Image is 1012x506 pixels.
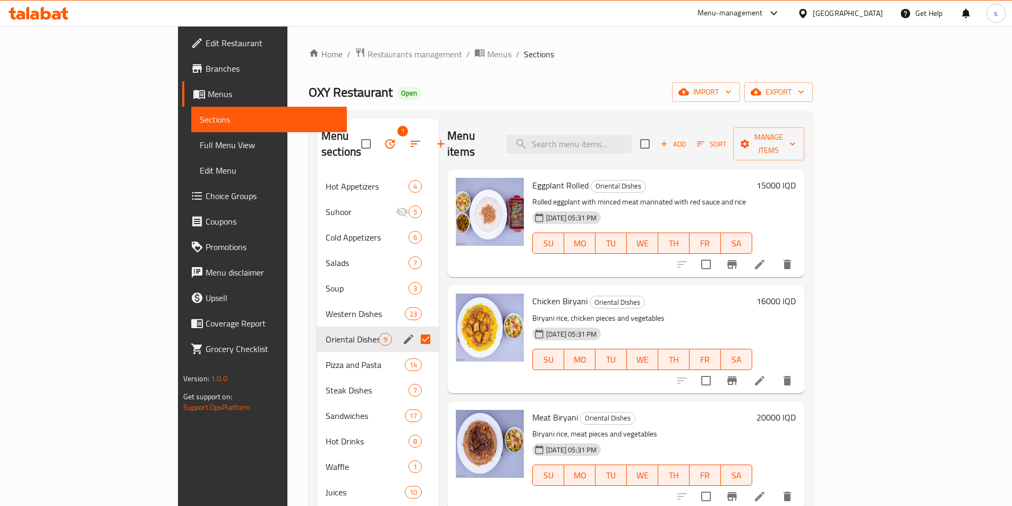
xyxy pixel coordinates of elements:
span: Restaurants management [368,48,462,61]
span: MO [568,352,591,367]
span: [DATE] 05:31 PM [542,445,601,455]
a: Edit Menu [191,158,347,183]
span: Oriental Dishes [581,412,635,424]
div: Oriental Dishes [591,180,646,193]
div: Hot Drinks [326,435,409,448]
div: Oriental Dishes [580,412,635,425]
h6: 20000 IQD [756,410,796,425]
span: Grocery Checklist [206,342,338,355]
div: Open [397,87,421,100]
span: Choice Groups [206,190,338,202]
span: TU [600,352,623,367]
div: items [409,205,422,218]
span: WE [631,352,654,367]
span: SU [537,236,560,251]
a: Edit menu item [753,258,766,271]
a: Coupons [182,209,347,234]
span: Branches [206,62,338,75]
a: Promotions [182,234,347,260]
span: Edit Restaurant [206,37,338,49]
nav: breadcrumb [309,47,813,61]
span: 9 [379,335,392,345]
button: Add [656,136,690,152]
span: Sort [697,138,726,150]
a: Menus [474,47,512,61]
span: Salads [326,256,409,269]
button: SA [721,465,752,486]
span: Sections [524,48,554,61]
span: Sort items [690,136,733,152]
span: 7 [409,258,421,268]
button: WE [627,233,658,254]
div: Steak Dishes7 [317,378,439,403]
span: 3 [409,284,421,294]
span: 5 [409,207,421,217]
span: import [681,85,732,99]
a: Grocery Checklist [182,336,347,362]
div: items [409,460,422,473]
p: Biryani rice, chicken pieces and vegetables [532,312,752,325]
a: Menus [182,81,347,107]
button: MO [564,465,596,486]
span: FR [694,352,717,367]
span: 23 [405,309,421,319]
button: SU [532,465,564,486]
span: 10 [405,487,421,498]
span: TH [662,468,685,483]
span: WE [631,468,654,483]
span: Chicken Biryani [532,293,588,309]
span: Get support on: [183,390,232,404]
span: TH [662,352,685,367]
span: Sort sections [403,131,428,157]
button: delete [775,368,800,393]
a: Edit menu item [753,374,766,387]
button: TU [596,349,627,370]
h6: 16000 IQD [756,294,796,308]
div: items [409,231,422,244]
span: SA [725,468,748,483]
li: / [516,48,520,61]
p: Rolled eggplant with minced meat marinated with red sauce and rice [532,195,752,209]
span: SU [537,468,560,483]
button: edit [401,331,416,347]
div: items [405,307,422,320]
span: 17 [405,411,421,421]
a: Restaurants management [355,47,462,61]
button: TH [658,233,690,254]
button: Branch-specific-item [719,252,745,277]
span: MO [568,468,591,483]
li: / [466,48,470,61]
span: Manage items [742,131,796,157]
div: items [409,180,422,193]
button: WE [627,349,658,370]
span: TU [600,468,623,483]
div: Waffle [326,460,409,473]
div: Cold Appetizers6 [317,225,439,250]
span: 8 [409,436,421,447]
span: Juices [326,486,405,499]
div: Western Dishes [326,307,405,320]
button: Branch-specific-item [719,368,745,393]
div: Suhoor [326,205,396,218]
button: WE [627,465,658,486]
button: TU [596,465,627,486]
button: export [744,82,813,102]
button: TH [658,349,690,370]
span: Select to update [695,370,717,392]
button: TU [596,233,627,254]
a: Menu disclaimer [182,260,347,285]
span: WE [631,236,654,251]
div: items [405,358,422,371]
div: Oriental Dishes9edit [317,327,439,352]
button: SU [532,233,564,254]
span: SU [537,352,560,367]
div: Soup [326,282,409,295]
span: 1 [397,126,408,136]
div: Cold Appetizers [326,231,409,244]
button: Manage items [733,127,804,160]
span: Coupons [206,215,338,228]
button: delete [775,252,800,277]
span: Select section [634,133,656,155]
div: Suhoor5 [317,199,439,225]
svg: Inactive section [396,205,409,218]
